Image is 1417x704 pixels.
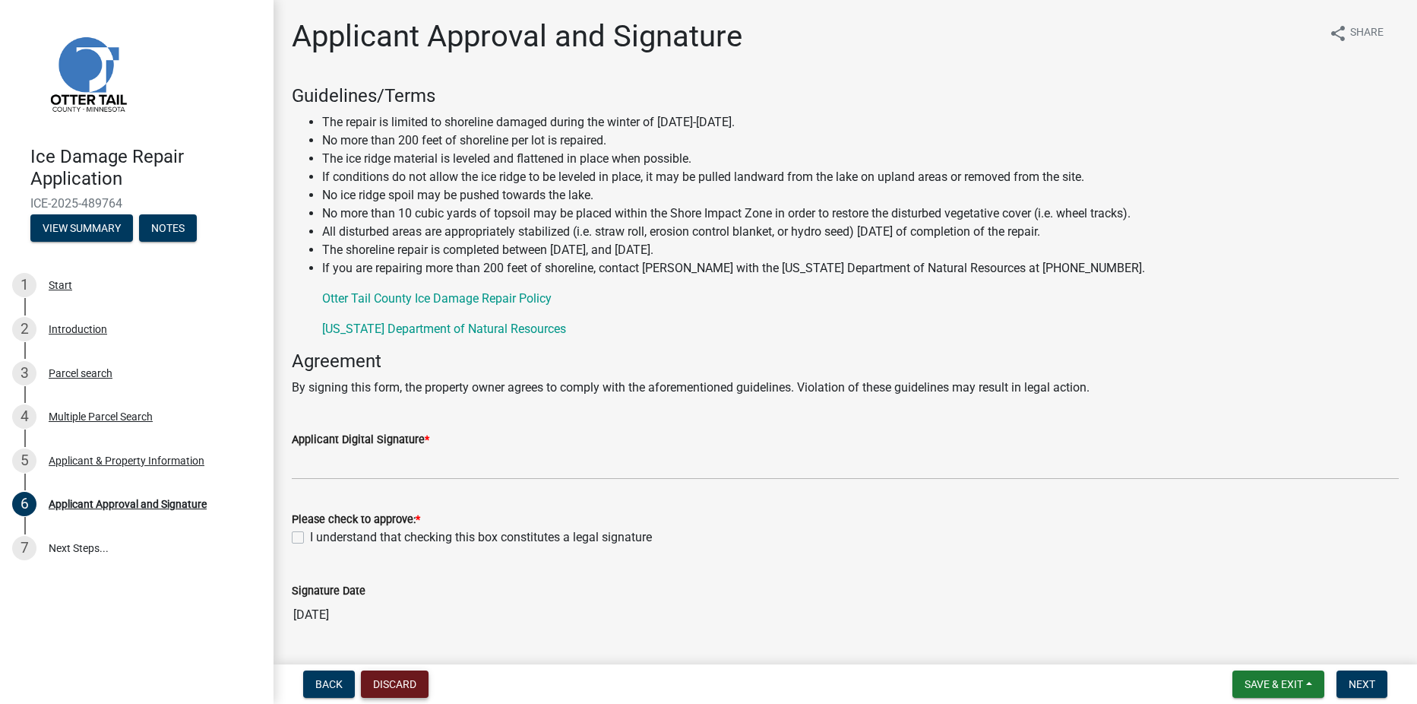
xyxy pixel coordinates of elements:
li: No more than 10 cubic yards of topsoil may be placed within the Shore Impact Zone in order to res... [322,205,1399,223]
span: Back [315,678,343,690]
wm-modal-confirm: Summary [30,223,133,235]
div: Parcel search [49,368,112,379]
h1: Applicant Approval and Signature [292,18,742,55]
button: Next [1336,671,1387,698]
a: [US_STATE] Department of Natural Resources [322,322,566,336]
button: Notes [139,214,197,242]
label: Signature Date [292,586,365,597]
span: ICE-2025-489764 [30,196,243,211]
button: shareShare [1317,18,1396,48]
div: 3 [12,361,36,385]
span: Save & Exit [1245,678,1303,690]
span: Next [1349,678,1375,690]
div: 2 [12,317,36,341]
button: Back [303,671,355,698]
div: 1 [12,273,36,297]
label: I understand that checking this box constitutes a legal signature [310,528,652,547]
li: All disturbed areas are appropriately stabilized (i.e. straw roll, erosion control blanket, or hy... [322,223,1399,241]
wm-modal-confirm: Notes [139,223,197,235]
li: No more than 200 feet of shoreline per lot is repaired. [322,132,1399,150]
img: Otter Tail County, Minnesota [30,16,144,130]
div: 7 [12,536,36,560]
div: 5 [12,449,36,473]
i: share [1329,24,1347,43]
p: By signing this form, the property owner agrees to comply with the aforementioned guidelines. Vio... [292,379,1399,397]
li: The repair is limited to shoreline damaged during the winter of [DATE]-[DATE]. [322,113,1399,132]
li: The ice ridge material is leveled and flattened in place when possible. [322,150,1399,168]
h4: Guidelines/Terms [292,85,1399,107]
button: Discard [361,671,429,698]
button: Save & Exit [1232,671,1324,698]
label: Please check to approve: [292,515,420,525]
div: Start [49,280,72,290]
h4: Ice Damage Repair Application [30,146,261,190]
li: If conditions do not allow the ice ridge to be leveled in place, it may be pulled landward from t... [322,168,1399,186]
li: The shoreline repair is completed between [DATE], and [DATE]. [322,241,1399,259]
div: Multiple Parcel Search [49,411,153,422]
button: View Summary [30,214,133,242]
div: 4 [12,404,36,429]
div: 6 [12,492,36,516]
a: Otter Tail County Ice Damage Repair Policy [322,291,552,306]
div: Applicant & Property Information [49,455,204,466]
div: Applicant Approval and Signature [49,499,207,509]
label: Applicant Digital Signature [292,435,429,446]
div: Introduction [49,324,107,335]
span: Share [1350,24,1384,43]
p: If you are repairing more than 200 feet of shoreline, contact [PERSON_NAME] with the [US_STATE] D... [322,259,1399,277]
h4: Agreement [292,350,1399,373]
li: No ice ridge spoil may be pushed towards the lake. [322,186,1399,205]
